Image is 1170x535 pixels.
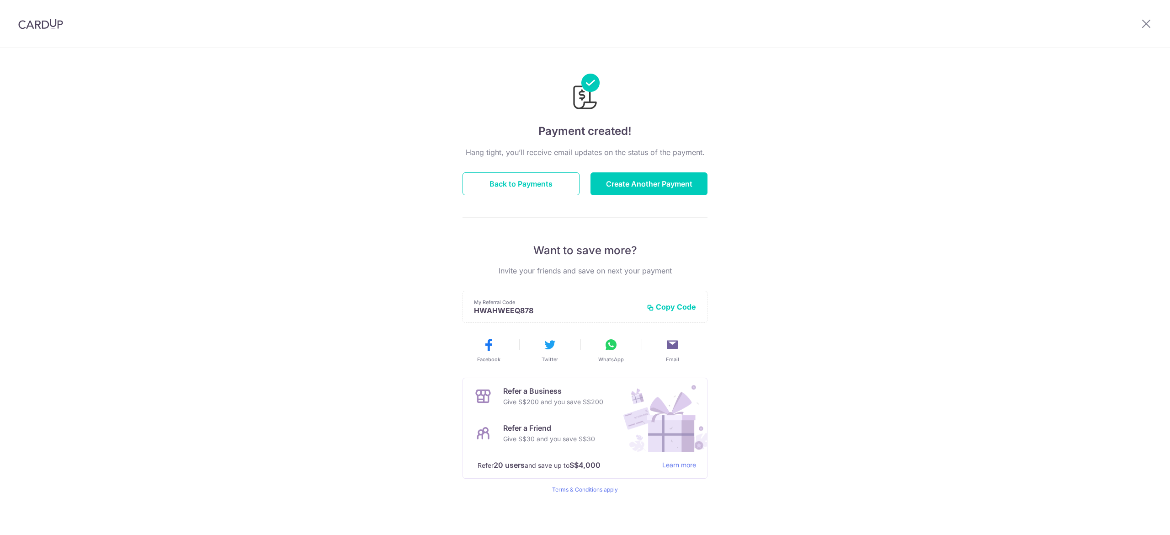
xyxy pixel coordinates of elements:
[503,423,595,433] p: Refer a Friend
[647,302,696,311] button: Copy Code
[503,385,603,396] p: Refer a Business
[474,306,639,315] p: HWAHWEEQ878
[590,172,707,195] button: Create Another Payment
[598,356,624,363] span: WhatsApp
[477,356,500,363] span: Facebook
[615,378,707,452] img: Refer
[503,396,603,407] p: Give S$200 and you save S$200
[584,337,638,363] button: WhatsApp
[662,460,696,471] a: Learn more
[570,74,600,112] img: Payments
[463,172,580,195] button: Back to Payments
[462,337,516,363] button: Facebook
[478,460,655,471] p: Refer and save up to
[463,243,707,258] p: Want to save more?
[542,356,558,363] span: Twitter
[569,460,601,471] strong: S$4,000
[463,123,707,139] h4: Payment created!
[463,265,707,276] p: Invite your friends and save on next your payment
[645,337,699,363] button: Email
[503,433,595,444] p: Give S$30 and you save S$30
[474,299,639,306] p: My Referral Code
[18,18,63,29] img: CardUp
[523,337,577,363] button: Twitter
[494,460,525,471] strong: 20 users
[463,147,707,158] p: Hang tight, you’ll receive email updates on the status of the payment.
[666,356,679,363] span: Email
[552,486,618,493] a: Terms & Conditions apply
